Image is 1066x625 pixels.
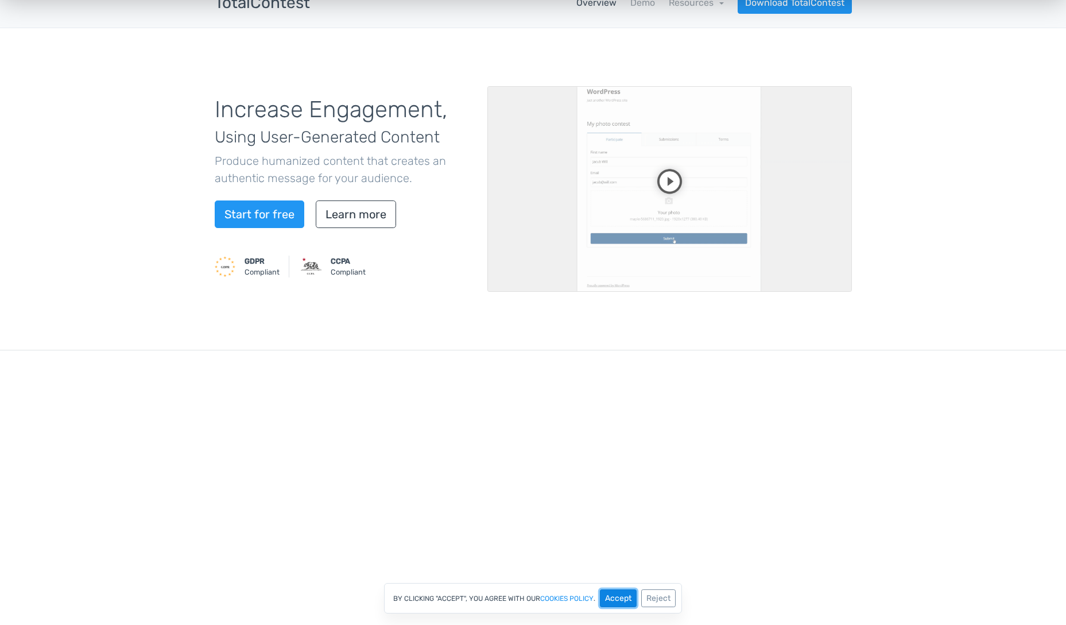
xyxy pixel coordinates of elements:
button: Accept [600,589,637,607]
a: Learn more [316,200,396,228]
img: GDPR [215,256,235,277]
div: By clicking "Accept", you agree with our . [384,583,682,614]
span: Using User-Generated Content [215,128,440,146]
strong: GDPR [245,257,265,265]
img: CCPA [301,256,321,277]
small: Compliant [245,256,280,277]
strong: CCPA [331,257,350,265]
a: cookies policy [540,595,594,602]
a: Start for free [215,200,304,228]
small: Compliant [331,256,366,277]
h1: Increase Engagement, [215,97,470,148]
p: Produce humanized content that creates an authentic message for your audience. [215,152,470,187]
button: Reject [641,589,676,607]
